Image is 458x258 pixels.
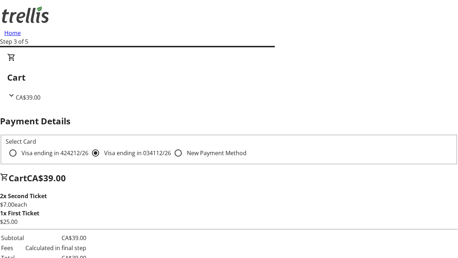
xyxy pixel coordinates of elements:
[1,233,24,243] td: Subtotal
[9,172,27,184] span: Cart
[6,137,452,146] div: Select Card
[7,71,451,84] h2: Cart
[27,172,66,184] span: CA$39.00
[156,149,171,157] span: 12/26
[25,243,87,253] td: Calculated in final step
[25,233,87,243] td: CA$39.00
[21,149,88,157] span: Visa ending in 4242
[16,94,40,101] span: CA$39.00
[104,149,171,157] span: Visa ending in 0341
[185,149,247,157] label: New Payment Method
[73,149,88,157] span: 12/26
[7,53,451,102] div: CartCA$39.00
[1,243,24,253] td: Fees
